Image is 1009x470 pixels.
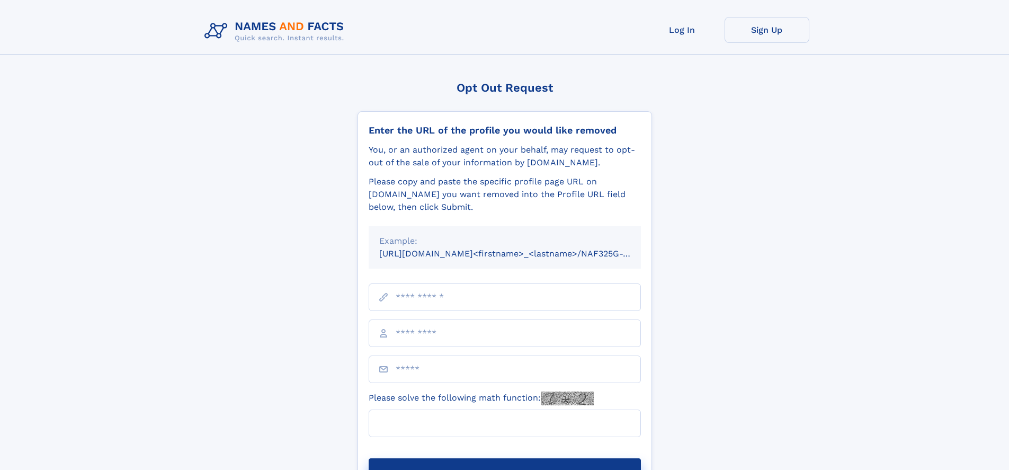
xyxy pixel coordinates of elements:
[379,249,661,259] small: [URL][DOMAIN_NAME]<firstname>_<lastname>/NAF325G-xxxxxxxx
[379,235,630,247] div: Example:
[725,17,809,43] a: Sign Up
[369,392,594,405] label: Please solve the following math function:
[369,144,641,169] div: You, or an authorized agent on your behalf, may request to opt-out of the sale of your informatio...
[358,81,652,94] div: Opt Out Request
[640,17,725,43] a: Log In
[369,175,641,214] div: Please copy and paste the specific profile page URL on [DOMAIN_NAME] you want removed into the Pr...
[369,125,641,136] div: Enter the URL of the profile you would like removed
[200,17,353,46] img: Logo Names and Facts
